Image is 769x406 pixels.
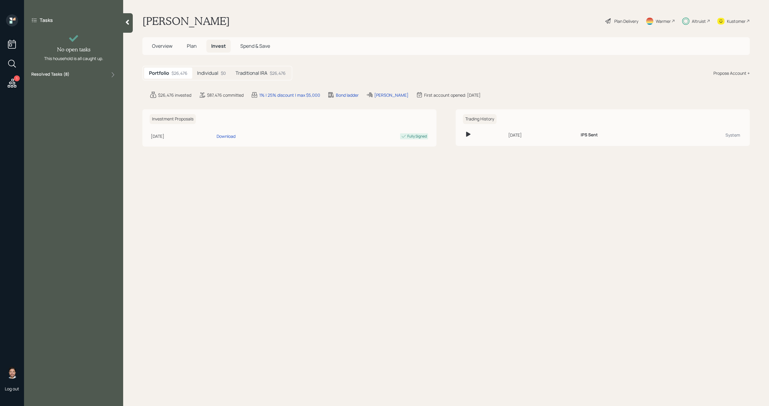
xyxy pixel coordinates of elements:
[727,18,746,24] div: Kustomer
[6,367,18,379] img: michael-russo-headshot.png
[31,71,69,78] label: Resolved Tasks ( 8 )
[40,17,53,23] label: Tasks
[151,133,214,139] div: [DATE]
[424,92,481,98] div: First account opened: [DATE]
[14,75,20,81] div: 1
[259,92,320,98] div: 1% | 25% discount | max $5,000
[217,133,236,139] div: Download
[656,18,671,24] div: Warmer
[236,70,267,76] h5: Traditional IRA
[44,55,103,62] div: This household is all caught up.
[508,132,576,138] div: [DATE]
[172,70,187,76] div: $26,476
[407,134,427,139] div: Fully Signed
[614,18,638,24] div: Plan Delivery
[692,18,706,24] div: Altruist
[142,14,230,28] h1: [PERSON_NAME]
[336,92,359,98] div: Bond ladder
[211,43,226,49] span: Invest
[152,43,172,49] span: Overview
[197,70,218,76] h5: Individual
[240,43,270,49] span: Spend & Save
[270,70,286,76] div: $26,476
[713,70,750,76] div: Propose Account +
[221,70,226,76] div: $0
[667,132,740,138] div: System
[57,46,90,53] h4: No open tasks
[374,92,409,98] div: [PERSON_NAME]
[5,386,19,392] div: Log out
[158,92,191,98] div: $26,476 invested
[207,92,244,98] div: $87,476 committed
[463,114,497,124] h6: Trading History
[187,43,197,49] span: Plan
[149,70,169,76] h5: Portfolio
[581,132,598,138] h6: IPS Sent
[150,114,196,124] h6: Investment Proposals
